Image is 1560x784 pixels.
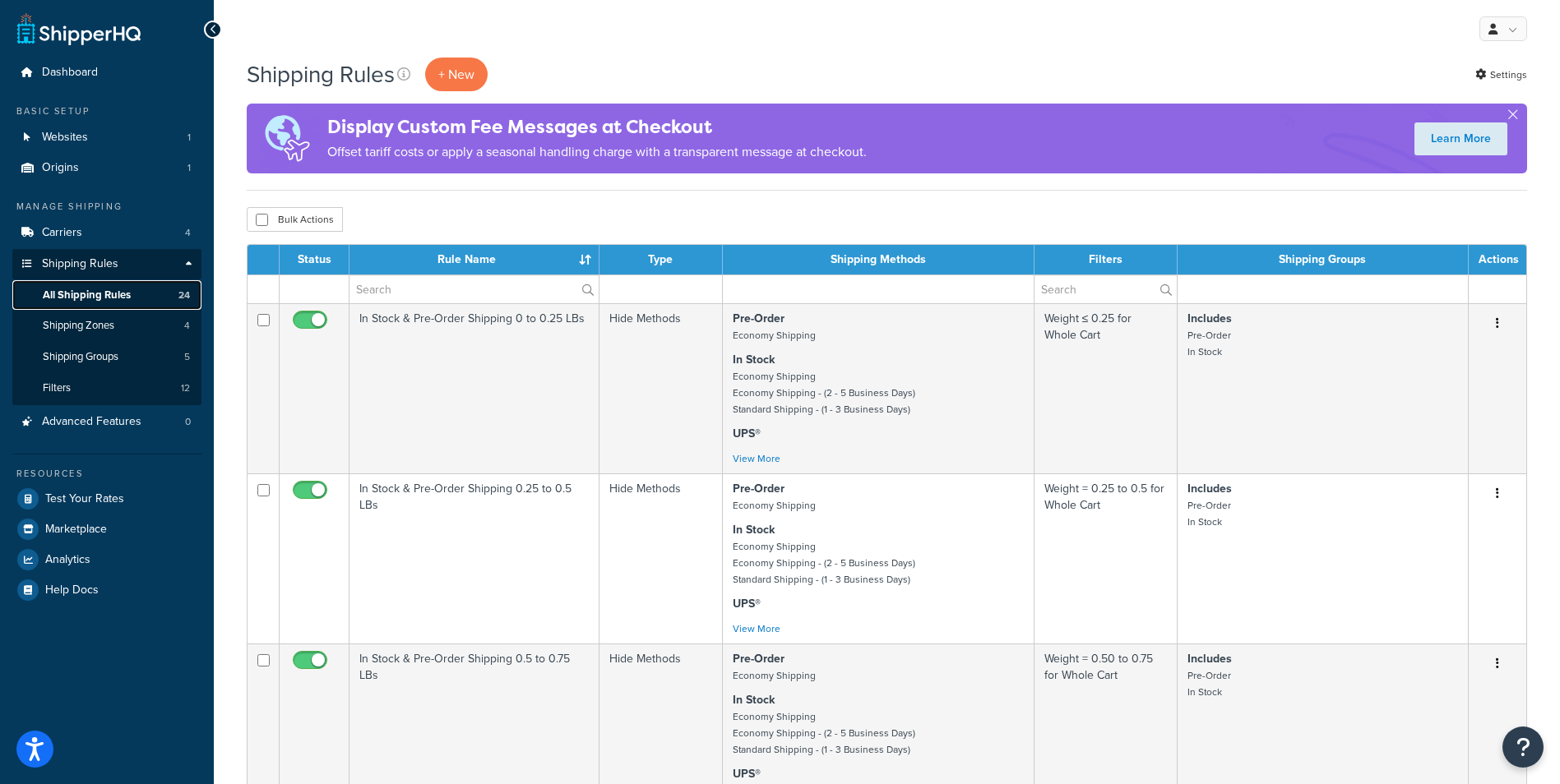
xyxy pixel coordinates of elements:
[733,691,775,708] strong: In Stock
[1187,650,1232,667] strong: Includes
[43,381,71,395] span: Filters
[1502,726,1544,768] button: Open Resource Center
[599,473,723,643] td: Hide Methods
[12,514,201,544] a: Marketplace
[12,218,201,248] a: Carriers 4
[42,161,79,175] span: Origins
[42,66,98,80] span: Dashboard
[12,58,201,88] a: Dashboard
[733,765,761,782] strong: UPS®
[327,141,867,164] p: Offset tariff costs or apply a seasonal handling charge with a transparent message at checkout.
[12,122,201,153] li: Websites
[327,113,867,141] h4: Display Custom Fee Messages at Checkout
[733,621,780,636] a: View More
[599,245,723,274] th: Type
[733,351,775,368] strong: In Stock
[733,595,761,612] strong: UPS®
[349,245,599,274] th: Rule Name : activate to sort column ascending
[733,310,785,327] strong: Pre-Order
[45,492,124,506] span: Test Your Rates
[185,226,191,240] span: 4
[184,319,190,333] span: 4
[733,650,785,667] strong: Pre-Order
[733,709,915,757] small: Economy Shipping Economy Shipping - (2 - 5 Business Days) Standard Shipping - (1 - 3 Business Days)
[12,342,201,372] li: Shipping Groups
[184,350,190,364] span: 5
[733,521,775,538] strong: In Stock
[12,484,201,514] a: Test Your Rates
[42,257,118,271] span: Shipping Rules
[1187,310,1232,327] strong: Includes
[42,226,82,240] span: Carriers
[12,280,201,311] a: All Shipping Rules 24
[1035,473,1178,643] td: Weight = 0.25 to 0.5 for Whole Cart
[12,467,201,481] div: Resources
[733,451,780,466] a: View More
[733,328,816,343] small: Economy Shipping
[178,288,190,302] span: 24
[1475,63,1527,86] a: Settings
[1035,275,1177,303] input: Search
[45,553,90,567] span: Analytics
[1187,480,1232,497] strong: Includes
[12,575,201,605] a: Help Docs
[12,104,201,118] div: Basic Setup
[599,303,723,473] td: Hide Methods
[185,415,191,429] span: 0
[17,12,141,45] a: ShipperHQ Home
[12,280,201,311] li: All Shipping Rules
[247,104,327,173] img: duties-banner-06bc72dcb5fe05cb3f9472aba00be2ae8eb53ab6f0d8bb03d382ba314ac3c341.png
[349,303,599,473] td: In Stock & Pre-Order Shipping 0 to 0.25 LBs
[43,288,131,302] span: All Shipping Rules
[1187,328,1231,359] small: Pre-Order In Stock
[43,319,114,333] span: Shipping Zones
[723,245,1035,274] th: Shipping Methods
[425,58,488,91] p: + New
[12,122,201,153] a: Websites 1
[1187,498,1231,529] small: Pre-Order In Stock
[12,373,201,404] li: Filters
[12,407,201,437] li: Advanced Features
[1178,245,1469,274] th: Shipping Groups
[733,480,785,497] strong: Pre-Order
[280,245,349,274] th: Status
[12,249,201,279] a: Shipping Rules
[187,161,191,175] span: 1
[12,153,201,183] a: Origins 1
[42,415,141,429] span: Advanced Features
[12,153,201,183] li: Origins
[733,668,816,683] small: Economy Shipping
[247,58,395,90] h1: Shipping Rules
[1414,122,1507,155] a: Learn More
[43,350,118,364] span: Shipping Groups
[12,249,201,405] li: Shipping Rules
[733,425,761,442] strong: UPS®
[349,275,599,303] input: Search
[12,311,201,341] li: Shipping Zones
[12,342,201,372] a: Shipping Groups 5
[45,523,107,537] span: Marketplace
[12,311,201,341] a: Shipping Zones 4
[349,473,599,643] td: In Stock & Pre-Order Shipping 0.25 to 0.5 LBs
[12,407,201,437] a: Advanced Features 0
[45,583,99,597] span: Help Docs
[1187,668,1231,699] small: Pre-Order In Stock
[12,200,201,214] div: Manage Shipping
[733,498,816,513] small: Economy Shipping
[1469,245,1526,274] th: Actions
[733,369,915,417] small: Economy Shipping Economy Shipping - (2 - 5 Business Days) Standard Shipping - (1 - 3 Business Days)
[1035,245,1178,274] th: Filters
[42,131,88,145] span: Websites
[12,373,201,404] a: Filters 12
[247,207,343,232] button: Bulk Actions
[733,539,915,587] small: Economy Shipping Economy Shipping - (2 - 5 Business Days) Standard Shipping - (1 - 3 Business Days)
[12,545,201,574] a: Analytics
[181,381,190,395] span: 12
[12,218,201,248] li: Carriers
[1035,303,1178,473] td: Weight ≤ 0.25 for Whole Cart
